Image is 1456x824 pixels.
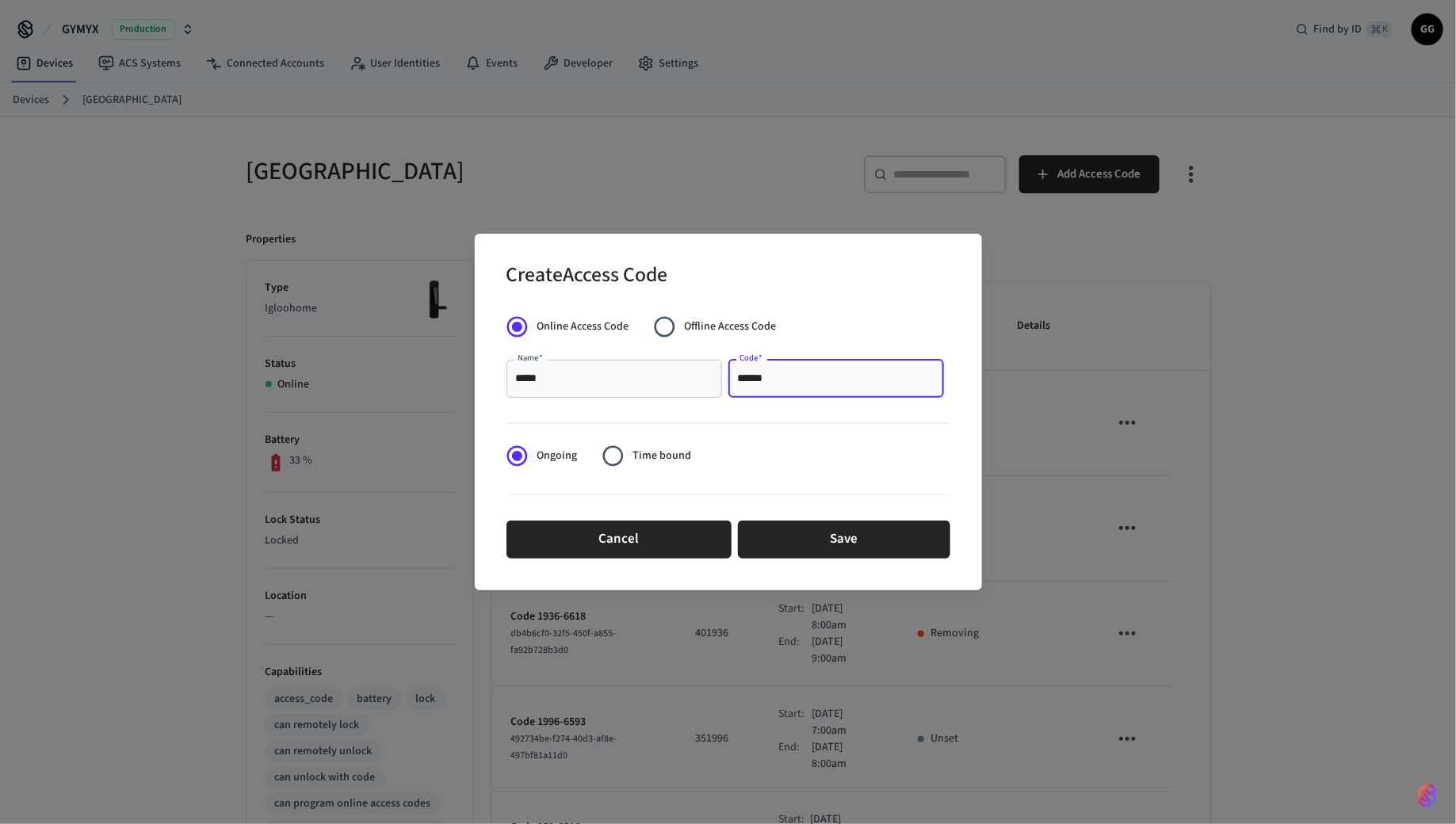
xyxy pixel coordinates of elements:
[738,521,950,559] button: Save
[537,319,629,335] span: Online Access Code
[684,319,776,335] span: Offline Access Code
[506,521,732,559] button: Cancel
[739,353,762,364] label: Code
[537,448,577,464] span: Ongoing
[506,253,668,301] h2: Create Access Code
[632,448,691,464] span: Time bound
[518,353,543,364] label: Name
[1418,783,1437,808] img: SeamLogoGradient.69752ec5.svg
